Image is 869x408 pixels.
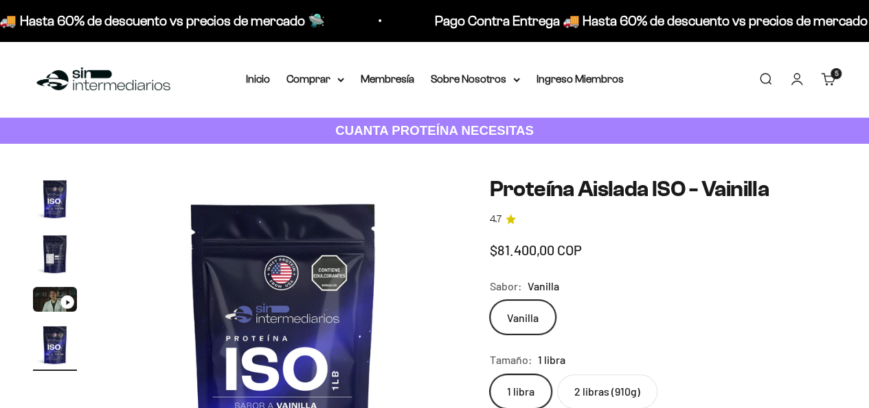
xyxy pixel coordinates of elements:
[835,70,838,77] span: 5
[286,70,344,88] summary: Comprar
[33,323,77,367] img: Proteína Aislada ISO - Vainilla
[246,73,270,85] a: Inicio
[361,73,414,85] a: Membresía
[490,277,522,295] legend: Sabor:
[431,70,520,88] summary: Sobre Nosotros
[490,177,836,201] h1: Proteína Aislada ISO - Vainilla
[490,239,582,261] sale-price: $81.400,00 COP
[33,177,77,221] img: Proteína Aislada ISO - Vainilla
[335,123,534,138] strong: CUANTA PROTEÍNA NECESITAS
[490,351,532,369] legend: Tamaño:
[528,277,559,295] span: Vanilla
[33,177,77,225] button: Ir al artículo 1
[490,212,836,227] a: 4.74.7 de 5.0 estrellas
[538,351,565,369] span: 1 libra
[490,212,501,227] span: 4.7
[33,323,77,371] button: Ir al artículo 4
[33,287,77,316] button: Ir al artículo 3
[537,73,624,85] a: Ingreso Miembros
[33,232,77,276] img: Proteína Aislada ISO - Vainilla
[33,232,77,280] button: Ir al artículo 2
